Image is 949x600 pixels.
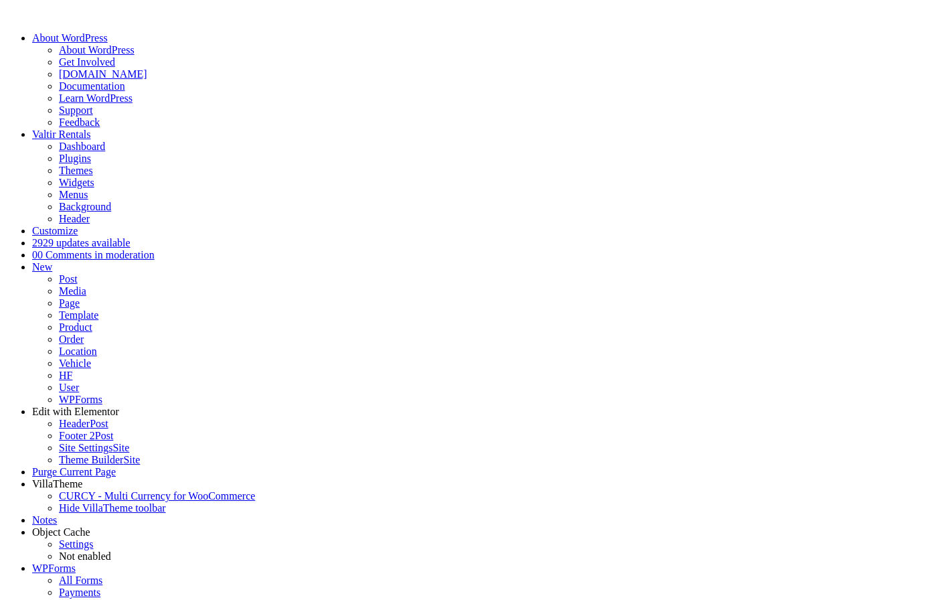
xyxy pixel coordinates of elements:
[112,442,129,453] span: Site
[59,56,115,68] a: Get Involved
[59,153,91,164] a: Plugins
[95,430,114,441] span: Post
[59,297,80,309] a: Page
[32,406,119,417] span: Edit with Elementor
[59,80,125,92] a: Documentation
[59,538,94,550] a: Settings
[59,454,123,465] span: Theme Builder
[59,382,79,393] a: User
[59,44,135,56] a: About WordPress
[32,526,944,538] div: Object Cache
[32,32,108,44] span: About WordPress
[59,333,84,345] a: Order
[32,165,944,225] ul: Valtir Rentals
[59,104,93,116] a: Support
[59,189,88,200] a: Menus
[59,273,78,285] a: Post
[32,562,76,574] a: WPForms
[59,430,113,441] a: Footer 2Post
[32,225,78,236] a: Customize
[59,321,92,333] a: Product
[59,587,100,598] a: Payments
[59,370,72,381] a: HF
[32,141,944,165] ul: Valtir Rentals
[59,418,90,429] span: Header
[59,285,86,297] a: Media
[32,478,944,490] div: VillaTheme
[32,273,944,406] ul: New
[59,454,140,465] a: Theme BuilderSite
[59,201,111,212] a: Background
[59,68,147,80] a: [DOMAIN_NAME]
[59,442,129,453] a: Site SettingsSite
[59,430,95,441] span: Footer 2
[59,394,102,405] a: WPForms
[32,44,944,68] ul: About WordPress
[59,141,105,152] a: Dashboard
[59,177,94,188] a: Widgets
[32,466,116,477] a: Purge Current Page
[59,117,100,128] a: Feedback
[59,346,97,357] a: Location
[32,129,91,140] a: Valtir Rentals
[32,237,43,248] span: 29
[59,358,91,369] a: Vehicle
[59,165,93,176] a: Themes
[59,309,98,321] a: Template
[59,92,133,104] a: Learn WordPress
[32,249,37,260] span: 0
[32,261,52,273] span: New
[59,418,108,429] a: HeaderPost
[90,418,108,429] span: Post
[59,575,102,586] a: All Forms
[32,514,57,526] a: Notes
[59,490,255,502] a: CURCY - Multi Currency for WooCommerce
[59,213,90,224] a: Header
[59,502,166,514] span: Hide VillaTheme toolbar
[37,249,155,260] span: 0 Comments in moderation
[59,550,944,562] div: Status: Not enabled
[59,442,112,453] span: Site Settings
[32,68,944,129] ul: About WordPress
[43,237,131,248] span: 29 updates available
[123,454,140,465] span: Site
